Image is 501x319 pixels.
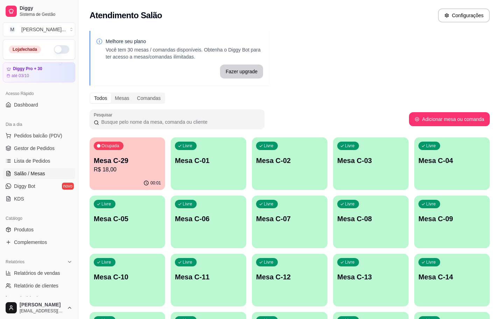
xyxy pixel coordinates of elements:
[345,143,355,149] p: Livre
[409,112,490,126] button: Adicionar mesa ou comanda
[426,259,436,265] p: Livre
[3,143,75,154] a: Gestor de Pedidos
[90,10,162,21] h2: Atendimento Salão
[3,3,75,20] a: DiggySistema de Gestão
[14,295,56,302] span: Relatório de mesas
[13,66,42,72] article: Diggy Pro + 30
[333,137,409,190] button: LivreMesa C-03
[20,302,64,308] span: [PERSON_NAME]
[256,214,323,224] p: Mesa C-07
[111,93,133,103] div: Mesas
[3,224,75,235] a: Produtos
[183,201,192,207] p: Livre
[333,196,409,248] button: LivreMesa C-08
[14,101,38,108] span: Dashboard
[3,99,75,110] a: Dashboard
[183,143,192,149] p: Livre
[345,259,355,265] p: Livre
[54,45,69,54] button: Alterar Status
[14,226,34,233] span: Produtos
[256,156,323,165] p: Mesa C-02
[3,293,75,304] a: Relatório de mesas
[21,26,66,33] div: [PERSON_NAME] ...
[14,157,50,164] span: Lista de Pedidos
[12,73,29,79] article: até 03/10
[3,193,75,204] a: KDS
[3,88,75,99] div: Acesso Rápido
[175,156,242,165] p: Mesa C-01
[14,170,45,177] span: Salão / Mesas
[252,137,327,190] button: LivreMesa C-02
[9,26,16,33] span: M
[252,196,327,248] button: LivreMesa C-07
[438,8,490,22] button: Configurações
[99,118,260,125] input: Pesquisar
[171,137,246,190] button: LivreMesa C-01
[150,180,161,186] p: 00:01
[418,214,486,224] p: Mesa C-09
[337,156,404,165] p: Mesa C-03
[426,143,436,149] p: Livre
[264,201,274,207] p: Livre
[337,272,404,282] p: Mesa C-13
[106,46,263,60] p: Você tem 30 mesas / comandas disponíveis. Obtenha o Diggy Bot para ter acesso a mesas/comandas il...
[106,38,263,45] p: Melhore seu plano
[418,272,486,282] p: Mesa C-14
[94,165,161,174] p: R$ 18,00
[3,22,75,36] button: Select a team
[14,195,24,202] span: KDS
[94,112,115,118] label: Pesquisar
[14,239,47,246] span: Complementos
[256,272,323,282] p: Mesa C-12
[3,267,75,279] a: Relatórios de vendas
[252,254,327,306] button: LivreMesa C-12
[101,259,111,265] p: Livre
[171,254,246,306] button: LivreMesa C-11
[14,282,58,289] span: Relatório de clientes
[264,259,274,265] p: Livre
[90,137,165,190] button: OcupadaMesa C-29R$ 18,0000:01
[14,270,60,277] span: Relatórios de vendas
[3,213,75,224] div: Catálogo
[345,201,355,207] p: Livre
[418,156,486,165] p: Mesa C-04
[414,196,490,248] button: LivreMesa C-09
[175,272,242,282] p: Mesa C-11
[3,130,75,141] button: Pedidos balcão (PDV)
[14,132,62,139] span: Pedidos balcão (PDV)
[90,196,165,248] button: LivreMesa C-05
[3,299,75,316] button: [PERSON_NAME][EMAIL_ADDRESS][DOMAIN_NAME]
[264,143,274,149] p: Livre
[414,254,490,306] button: LivreMesa C-14
[94,272,161,282] p: Mesa C-10
[101,201,111,207] p: Livre
[337,214,404,224] p: Mesa C-08
[9,46,41,53] div: Loja fechada
[14,145,55,152] span: Gestor de Pedidos
[3,181,75,192] a: Diggy Botnovo
[101,143,119,149] p: Ocupada
[171,196,246,248] button: LivreMesa C-06
[94,214,161,224] p: Mesa C-05
[3,280,75,291] a: Relatório de clientes
[20,5,72,12] span: Diggy
[3,237,75,248] a: Complementos
[220,65,263,79] button: Fazer upgrade
[3,168,75,179] a: Salão / Mesas
[90,93,111,103] div: Todos
[426,201,436,207] p: Livre
[20,308,64,314] span: [EMAIL_ADDRESS][DOMAIN_NAME]
[20,12,72,17] span: Sistema de Gestão
[183,259,192,265] p: Livre
[333,254,409,306] button: LivreMesa C-13
[175,214,242,224] p: Mesa C-06
[3,155,75,167] a: Lista de Pedidos
[133,93,165,103] div: Comandas
[14,183,35,190] span: Diggy Bot
[3,62,75,82] a: Diggy Pro + 30até 03/10
[414,137,490,190] button: LivreMesa C-04
[90,254,165,306] button: LivreMesa C-10
[6,259,24,265] span: Relatórios
[3,119,75,130] div: Dia a dia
